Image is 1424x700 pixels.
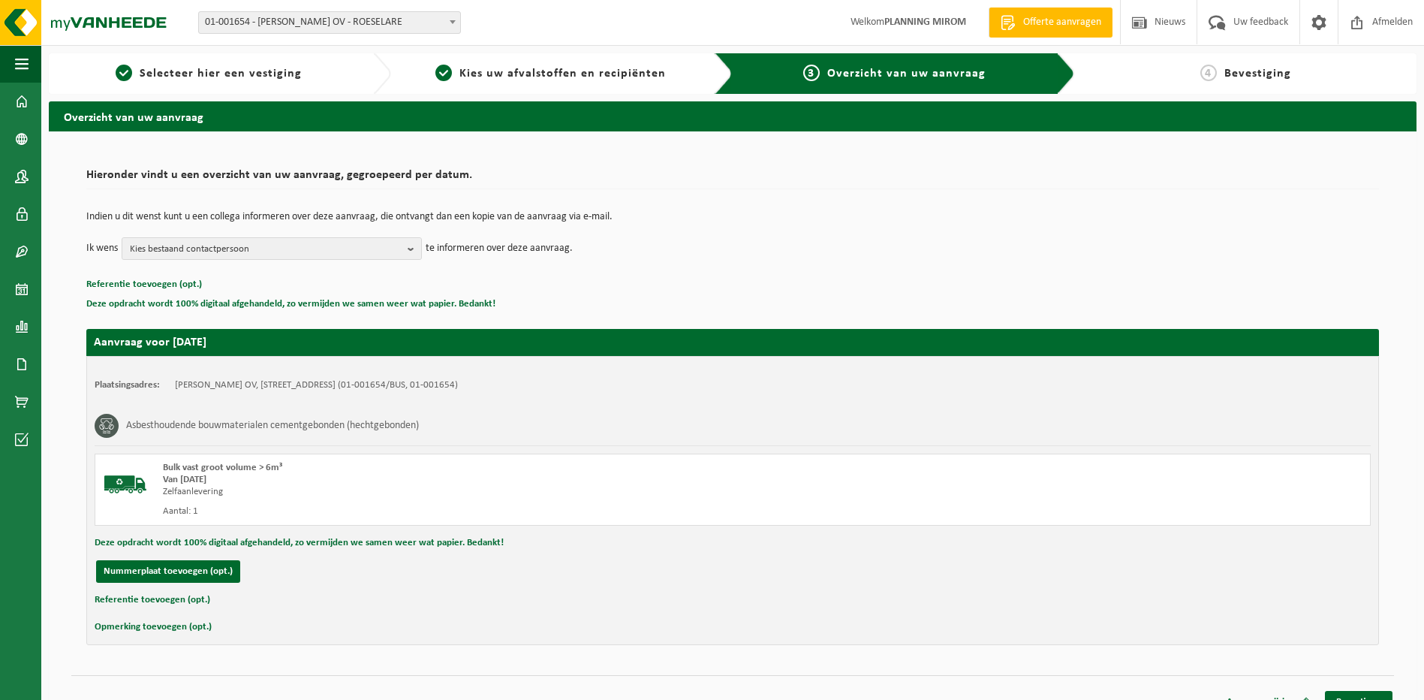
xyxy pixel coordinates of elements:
a: 1Selecteer hier een vestiging [56,65,361,83]
strong: Plaatsingsadres: [95,380,160,390]
strong: Aanvraag voor [DATE] [94,336,206,348]
div: Aantal: 1 [163,505,793,517]
div: Zelfaanlevering [163,486,793,498]
span: 01-001654 - MIROM ROESELARE OV - ROESELARE [198,11,461,34]
h2: Overzicht van uw aanvraag [49,101,1416,131]
p: Indien u dit wenst kunt u een collega informeren over deze aanvraag, die ontvangt dan een kopie v... [86,212,1379,222]
button: Referentie toevoegen (opt.) [95,590,210,610]
a: 2Kies uw afvalstoffen en recipiënten [399,65,703,83]
span: Selecteer hier een vestiging [140,68,302,80]
span: Kies uw afvalstoffen en recipiënten [459,68,666,80]
span: Bevestiging [1224,68,1291,80]
span: 1 [116,65,132,81]
button: Nummerplaat toevoegen (opt.) [96,560,240,583]
span: Overzicht van uw aanvraag [827,68,986,80]
button: Referentie toevoegen (opt.) [86,275,202,294]
span: Kies bestaand contactpersoon [130,238,402,261]
button: Opmerking toevoegen (opt.) [95,617,212,637]
img: BL-SO-LV.png [103,462,148,507]
span: Bulk vast groot volume > 6m³ [163,463,282,472]
strong: Van [DATE] [163,475,206,484]
span: 2 [435,65,452,81]
p: te informeren over deze aanvraag. [426,237,573,260]
span: 4 [1200,65,1217,81]
span: 01-001654 - MIROM ROESELARE OV - ROESELARE [199,12,460,33]
p: Ik wens [86,237,118,260]
td: [PERSON_NAME] OV, [STREET_ADDRESS] (01-001654/BUS, 01-001654) [175,379,458,391]
strong: PLANNING MIROM [884,17,966,28]
h2: Hieronder vindt u een overzicht van uw aanvraag, gegroepeerd per datum. [86,169,1379,189]
h3: Asbesthoudende bouwmaterialen cementgebonden (hechtgebonden) [126,414,419,438]
button: Deze opdracht wordt 100% digitaal afgehandeld, zo vermijden we samen weer wat papier. Bedankt! [95,533,504,553]
a: Offerte aanvragen [989,8,1112,38]
span: Offerte aanvragen [1019,15,1105,30]
button: Kies bestaand contactpersoon [122,237,422,260]
button: Deze opdracht wordt 100% digitaal afgehandeld, zo vermijden we samen weer wat papier. Bedankt! [86,294,495,314]
span: 3 [803,65,820,81]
